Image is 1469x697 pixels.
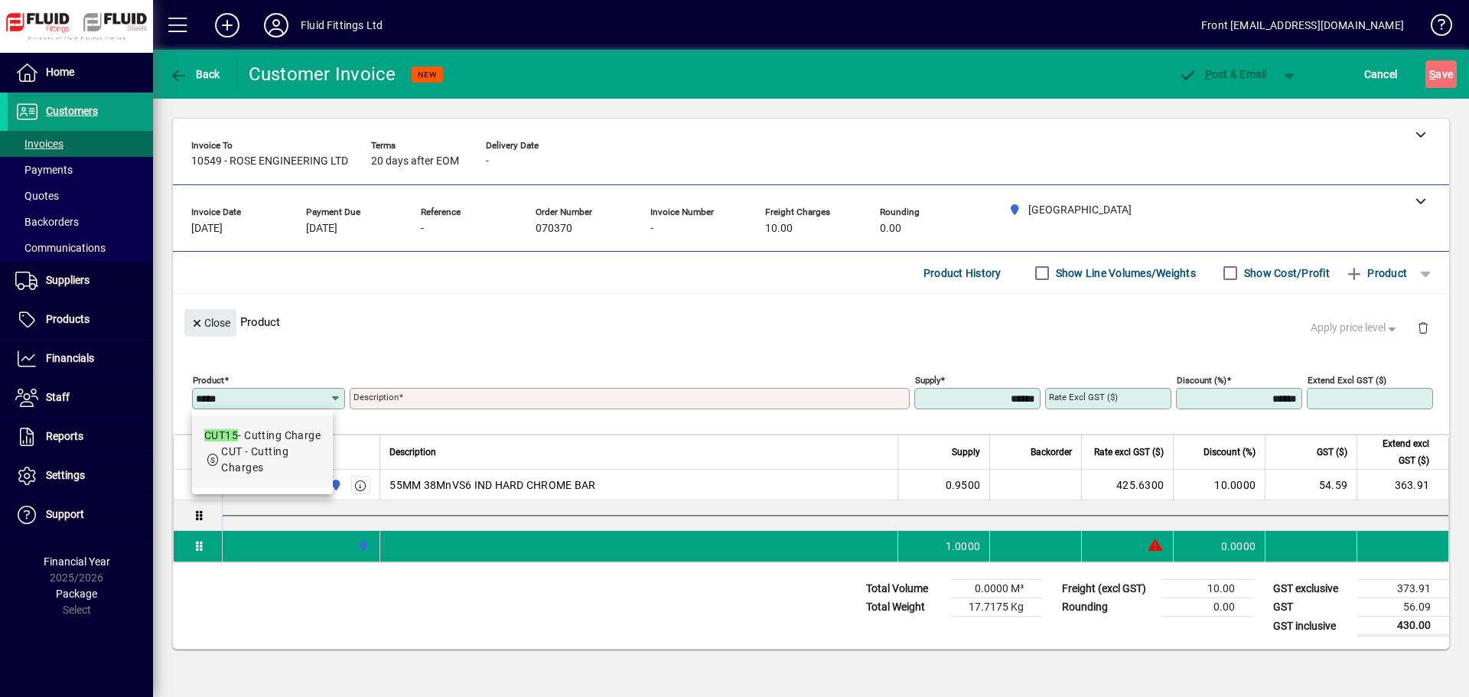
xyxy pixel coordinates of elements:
[536,223,572,235] span: 070370
[1094,444,1164,461] span: Rate excl GST ($)
[169,68,220,80] span: Back
[44,555,110,568] span: Financial Year
[15,242,106,254] span: Communications
[915,375,940,386] mat-label: Supply
[191,155,348,168] span: 10549 - ROSE ENGINEERING LTD
[353,538,371,555] span: AUCKLAND
[8,157,153,183] a: Payments
[880,223,901,235] span: 0.00
[46,352,94,364] span: Financials
[1031,444,1072,461] span: Backorder
[8,262,153,300] a: Suppliers
[1171,60,1275,88] button: Post & Email
[173,294,1449,350] div: Product
[1429,62,1453,86] span: ave
[650,223,653,235] span: -
[221,445,288,474] span: CUT - Cutting Charges
[1305,314,1405,342] button: Apply price level
[1357,617,1449,636] td: 430.00
[301,13,383,37] div: Fluid Fittings Ltd
[46,313,90,325] span: Products
[946,539,981,554] span: 1.0000
[917,259,1008,287] button: Product History
[421,223,424,235] span: -
[191,223,223,235] span: [DATE]
[486,155,489,168] span: -
[46,66,74,78] span: Home
[8,340,153,378] a: Financials
[946,477,981,493] span: 0.9500
[8,301,153,339] a: Products
[326,477,344,493] span: AUCKLAND
[1364,62,1398,86] span: Cancel
[1265,580,1357,598] td: GST exclusive
[1091,477,1164,493] div: 425.6300
[8,379,153,417] a: Staff
[204,429,238,441] em: CUT15
[15,216,79,228] span: Backorders
[1241,265,1330,281] label: Show Cost/Profit
[8,457,153,495] a: Settings
[950,580,1042,598] td: 0.0000 M³
[193,375,224,386] mat-label: Product
[1360,60,1402,88] button: Cancel
[950,598,1042,617] td: 17.7175 Kg
[56,588,97,600] span: Package
[8,496,153,534] a: Support
[1265,470,1357,500] td: 54.59
[858,580,950,598] td: Total Volume
[204,428,321,444] div: - Cutting Charge
[1429,68,1435,80] span: S
[1054,580,1161,598] td: Freight (excl GST)
[8,131,153,157] a: Invoices
[8,418,153,456] a: Reports
[923,261,1002,285] span: Product History
[1405,309,1441,346] button: Delete
[252,11,301,39] button: Profile
[1357,598,1449,617] td: 56.09
[1205,68,1212,80] span: P
[8,209,153,235] a: Backorders
[952,444,980,461] span: Supply
[858,598,950,617] td: Total Weight
[1265,598,1357,617] td: GST
[1201,13,1404,37] div: Front [EMAIL_ADDRESS][DOMAIN_NAME]
[46,391,70,403] span: Staff
[8,183,153,209] a: Quotes
[181,315,240,329] app-page-header-button: Close
[1054,598,1161,617] td: Rounding
[1204,444,1256,461] span: Discount (%)
[1308,375,1386,386] mat-label: Extend excl GST ($)
[1357,580,1449,598] td: 373.91
[306,223,337,235] span: [DATE]
[8,235,153,261] a: Communications
[389,477,595,493] span: 55MM 38MnVS6 IND HARD CHROME BAR
[46,430,83,442] span: Reports
[1173,531,1265,562] td: 0.0000
[1049,392,1118,402] mat-label: Rate excl GST ($)
[8,54,153,92] a: Home
[389,444,436,461] span: Description
[1405,321,1441,334] app-page-header-button: Delete
[15,190,59,202] span: Quotes
[1053,265,1196,281] label: Show Line Volumes/Weights
[1419,3,1450,53] a: Knowledge Base
[1177,375,1226,386] mat-label: Discount (%)
[1178,68,1267,80] span: ost & Email
[15,138,64,150] span: Invoices
[353,392,399,402] mat-label: Description
[1265,617,1357,636] td: GST inclusive
[191,311,230,336] span: Close
[184,309,236,337] button: Close
[418,70,437,80] span: NEW
[1366,435,1429,469] span: Extend excl GST ($)
[371,155,459,168] span: 20 days after EOM
[1161,580,1253,598] td: 10.00
[165,60,224,88] button: Back
[15,164,73,176] span: Payments
[46,508,84,520] span: Support
[1317,444,1347,461] span: GST ($)
[1173,470,1265,500] td: 10.0000
[203,11,252,39] button: Add
[153,60,237,88] app-page-header-button: Back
